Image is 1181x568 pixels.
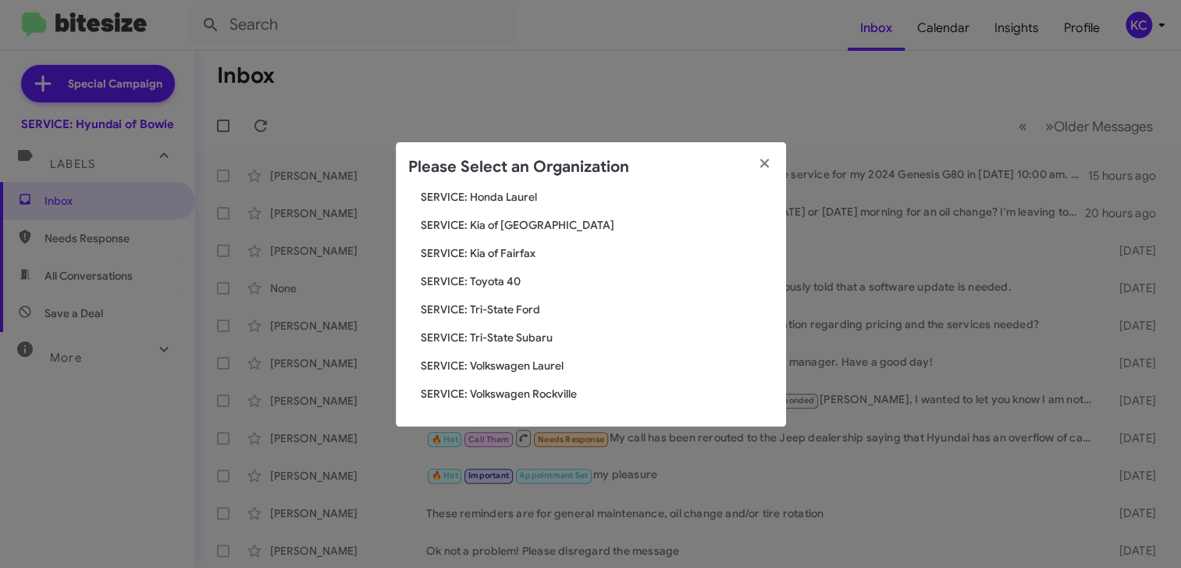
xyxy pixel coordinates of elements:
[421,273,774,289] span: SERVICE: Toyota 40
[421,302,774,317] span: SERVICE: Tri-State Ford
[421,189,774,205] span: SERVICE: Honda Laurel
[421,330,774,345] span: SERVICE: Tri-State Subaru
[421,358,774,373] span: SERVICE: Volkswagen Laurel
[421,386,774,402] span: SERVICE: Volkswagen Rockville
[421,245,774,261] span: SERVICE: Kia of Fairfax
[421,217,774,233] span: SERVICE: Kia of [GEOGRAPHIC_DATA]
[408,155,629,180] h2: Please Select an Organization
